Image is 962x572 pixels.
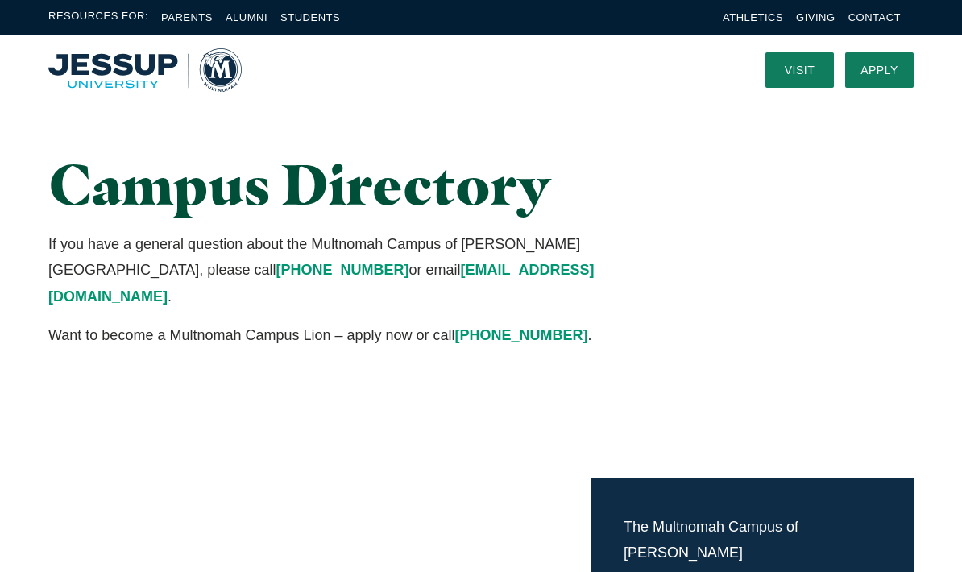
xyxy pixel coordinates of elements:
[48,322,616,348] p: Want to become a Multnomah Campus Lion – apply now or call .
[161,11,213,23] a: Parents
[765,52,834,88] a: Visit
[48,153,616,215] h1: Campus Directory
[455,327,588,343] a: [PHONE_NUMBER]
[723,11,783,23] a: Athletics
[48,231,616,309] p: If you have a general question about the Multnomah Campus of [PERSON_NAME][GEOGRAPHIC_DATA], plea...
[796,11,836,23] a: Giving
[48,262,594,304] a: [EMAIL_ADDRESS][DOMAIN_NAME]
[226,11,267,23] a: Alumni
[48,8,148,27] span: Resources For:
[48,48,242,92] a: Home
[276,262,408,278] a: [PHONE_NUMBER]
[280,11,340,23] a: Students
[845,52,914,88] a: Apply
[48,48,242,92] img: Multnomah University Logo
[848,11,901,23] a: Contact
